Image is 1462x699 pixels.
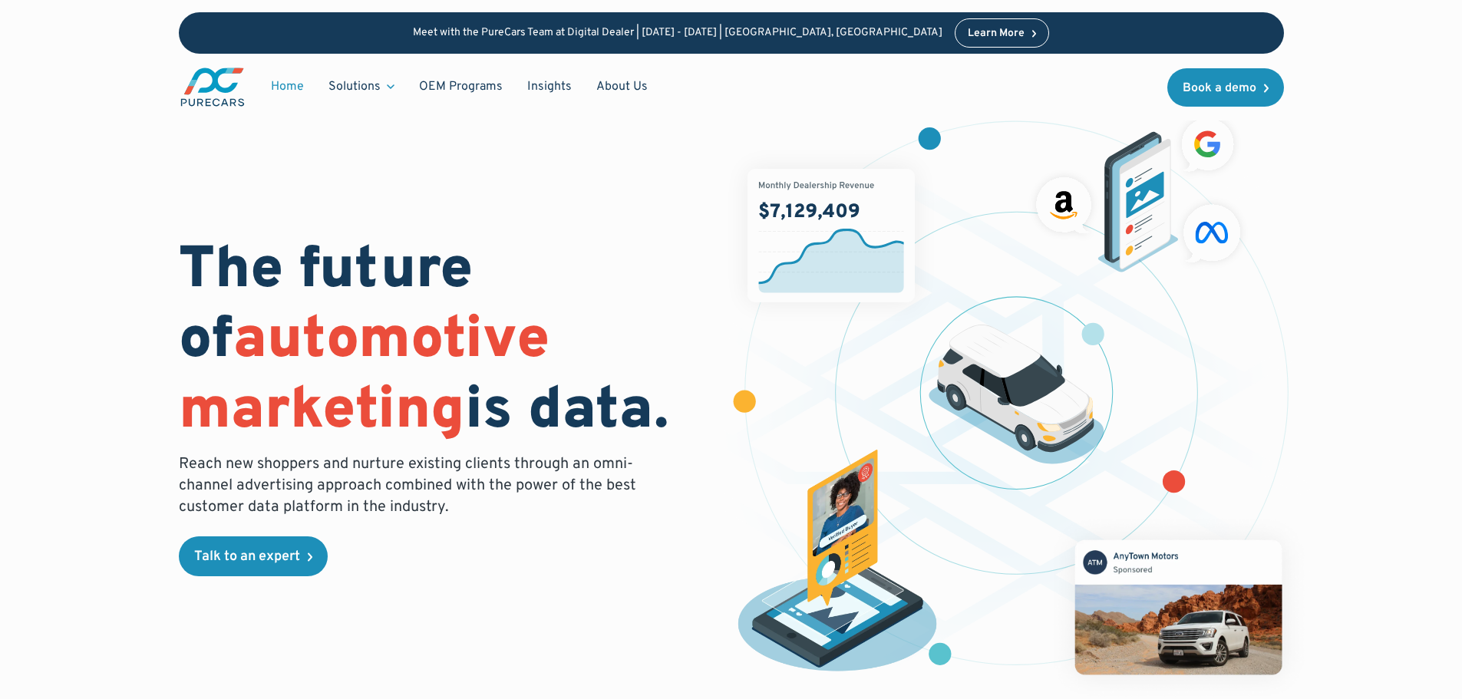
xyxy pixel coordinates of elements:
img: persona of a buyer [723,450,952,678]
p: Meet with the PureCars Team at Digital Dealer | [DATE] - [DATE] | [GEOGRAPHIC_DATA], [GEOGRAPHIC_... [413,27,942,40]
div: Book a demo [1183,82,1256,94]
a: Home [259,72,316,101]
p: Reach new shoppers and nurture existing clients through an omni-channel advertising approach comb... [179,453,645,518]
a: About Us [584,72,660,101]
img: ads on social media and advertising partners [1028,110,1249,272]
div: Solutions [316,72,407,101]
div: Learn More [968,28,1025,39]
a: Insights [515,72,584,101]
a: Learn More [955,18,1050,48]
a: OEM Programs [407,72,515,101]
div: Solutions [328,78,381,95]
h1: The future of is data. [179,237,713,447]
img: purecars logo [179,66,246,108]
a: main [179,66,246,108]
span: automotive marketing [179,305,549,448]
img: chart showing monthly dealership revenue of $7m [748,169,915,302]
a: Talk to an expert [179,536,328,576]
a: Book a demo [1167,68,1284,107]
div: Talk to an expert [194,550,300,564]
img: illustration of a vehicle [929,325,1105,464]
